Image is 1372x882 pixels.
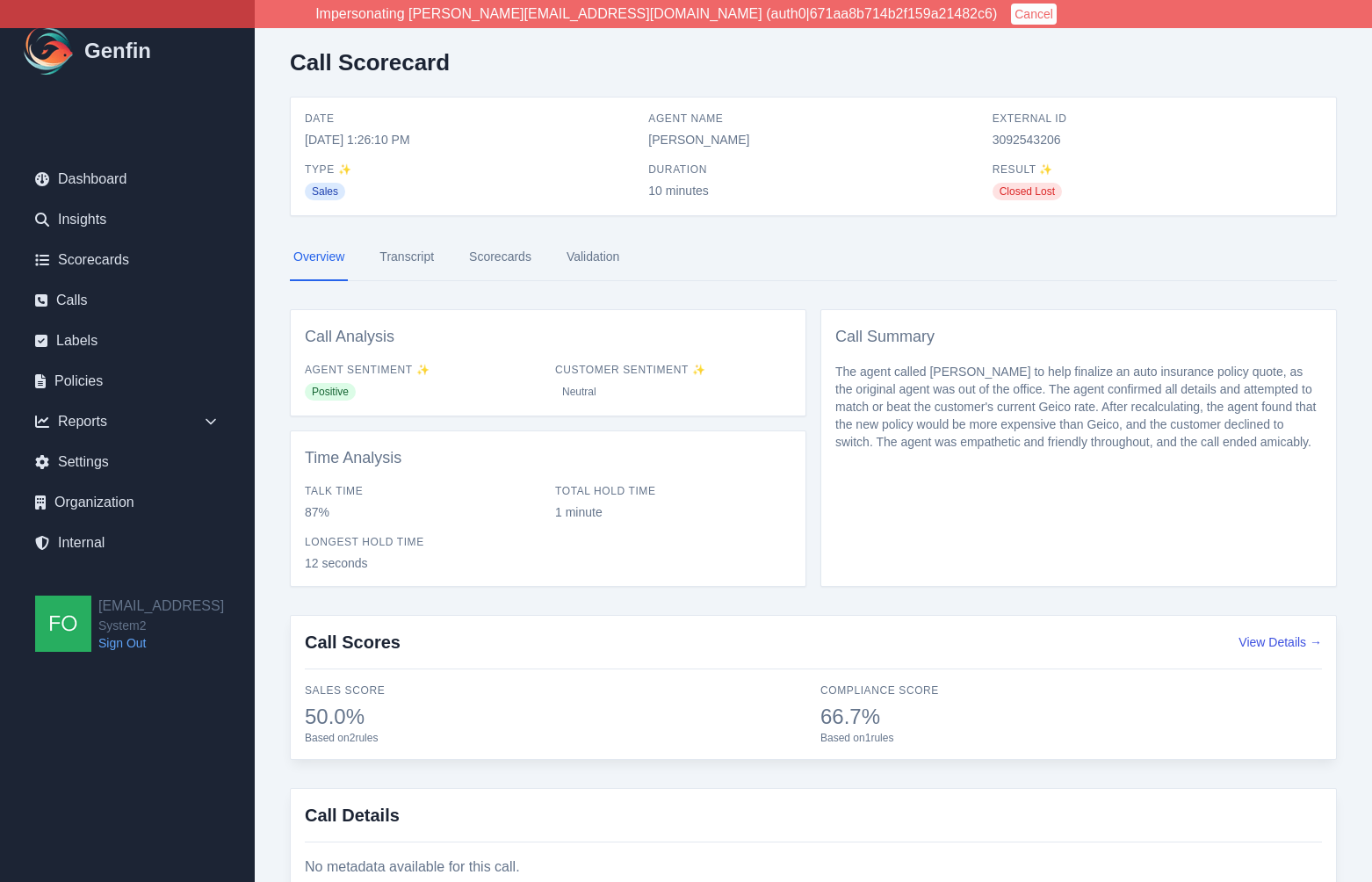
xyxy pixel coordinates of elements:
[648,182,978,199] span: 10 minutes
[555,484,791,498] span: Total Hold Time
[21,23,77,79] img: Logo
[305,363,541,377] span: Agent Sentiment ✨
[835,363,1322,451] p: The agent called [PERSON_NAME] to help finalize an auto insurance policy quote, as the original a...
[98,617,224,634] span: System2
[1011,4,1057,25] button: Cancel
[84,37,151,65] h1: Genfin
[21,445,234,480] a: Settings
[1238,633,1322,651] button: View Details →
[305,503,541,521] span: 87%
[21,242,234,278] a: Scorecards
[21,202,234,237] a: Insights
[305,554,541,572] span: 12 seconds
[290,49,450,76] h2: Call Scorecard
[305,163,634,177] span: Type ✨
[21,283,234,318] a: Calls
[21,404,234,439] div: Reports
[290,234,348,281] a: Overview
[305,535,541,549] span: Longest Hold Time
[648,131,978,148] span: [PERSON_NAME]
[993,183,1062,200] span: Closed Lost
[305,112,634,126] span: Date
[993,112,1322,126] span: External ID
[305,703,806,731] span: 50.0%
[563,234,623,281] a: Validation
[21,162,234,197] a: Dashboard
[648,112,978,126] span: Agent Name
[305,484,541,498] span: Talk Time
[555,503,791,521] span: 1 minute
[555,383,603,401] span: Neutral
[555,363,791,377] span: Customer Sentiment ✨
[820,731,1322,745] span: Based on 1 rules
[993,163,1322,177] span: Result ✨
[305,131,634,148] span: [DATE] 1:26:10 PM
[466,234,535,281] a: Scorecards
[21,364,234,399] a: Policies
[305,857,1322,878] div: No metadata available for this call.
[98,634,224,652] a: Sign Out
[305,731,806,745] span: Based on 2 rules
[305,383,356,401] span: Positive
[290,234,1337,281] nav: Tabs
[98,596,224,617] h2: [EMAIL_ADDRESS]
[993,131,1322,148] span: 3092543206
[21,525,234,560] a: Internal
[305,630,401,654] h3: Call Scores
[305,183,345,200] span: Sales
[305,445,791,470] h3: Time Analysis
[820,683,1322,698] span: Compliance Score
[305,803,1322,842] h3: Call Details
[835,324,1322,349] h3: Call Summary
[35,596,91,652] img: founders@genfin.ai
[305,683,806,698] span: Sales Score
[376,234,437,281] a: Transcript
[21,485,234,520] a: Organization
[648,163,978,177] span: Duration
[820,703,1322,731] span: 66.7%
[21,323,234,358] a: Labels
[305,324,791,349] h3: Call Analysis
